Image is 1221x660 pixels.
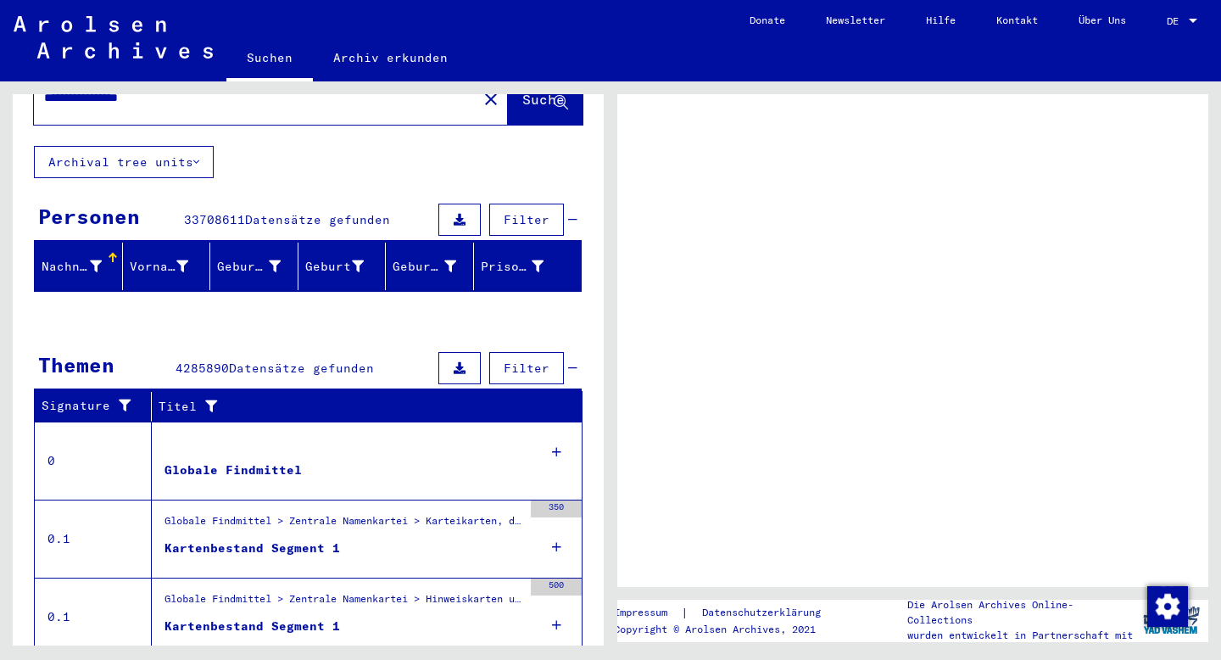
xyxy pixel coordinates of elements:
[614,604,681,622] a: Impressum
[522,91,565,108] span: Suche
[34,146,214,178] button: Archival tree units
[386,243,474,290] mat-header-cell: Geburtsdatum
[298,243,387,290] mat-header-cell: Geburt‏
[164,540,340,557] div: Kartenbestand Segment 1
[226,37,313,81] a: Suchen
[489,204,564,236] button: Filter
[508,72,583,125] button: Suche
[1140,599,1203,641] img: yv_logo.png
[393,253,477,280] div: Geburtsdatum
[42,393,155,420] div: Signature
[217,253,302,280] div: Geburtsname
[907,597,1135,628] p: Die Arolsen Archives Online-Collections
[35,243,123,290] mat-header-cell: Nachname
[504,361,549,376] span: Filter
[130,253,210,280] div: Vorname
[614,622,841,637] p: Copyright © Arolsen Archives, 2021
[474,243,582,290] mat-header-cell: Prisoner #
[210,243,298,290] mat-header-cell: Geburtsname
[305,258,365,276] div: Geburt‏
[481,258,544,276] div: Prisoner #
[481,253,566,280] div: Prisoner #
[42,258,102,276] div: Nachname
[393,258,456,276] div: Geburtsdatum
[531,579,582,596] div: 500
[531,501,582,517] div: 350
[504,212,549,227] span: Filter
[164,513,522,537] div: Globale Findmittel > Zentrale Namenkartei > Karteikarten, die im Rahmen der sequentiellen Massend...
[159,393,566,420] div: Titel
[481,89,501,109] mat-icon: close
[217,258,281,276] div: Geburtsname
[245,212,390,227] span: Datensätze gefunden
[38,201,140,232] div: Personen
[164,618,340,635] div: Kartenbestand Segment 1
[229,361,374,376] span: Datensätze gefunden
[689,604,841,622] a: Datenschutzerklärung
[1147,586,1188,627] img: Zustimmung ändern
[305,253,386,280] div: Geburt‏
[35,500,152,578] td: 0.1
[14,16,213,59] img: Arolsen_neg.svg
[907,628,1135,643] p: wurden entwickelt in Partnerschaft mit
[42,397,138,415] div: Signature
[35,422,152,500] td: 0
[184,212,245,227] span: 33708611
[159,398,549,416] div: Titel
[35,578,152,656] td: 0.1
[38,350,114,380] div: Themen
[130,258,189,276] div: Vorname
[164,461,302,479] div: Globale Findmittel
[313,37,468,78] a: Archiv erkunden
[1167,15,1185,27] span: DE
[614,604,841,622] div: |
[176,361,229,376] span: 4285890
[489,352,564,384] button: Filter
[123,243,211,290] mat-header-cell: Vorname
[474,81,508,115] button: Clear
[164,591,522,615] div: Globale Findmittel > Zentrale Namenkartei > Hinweiskarten und Originale, die in T/D-Fällen aufgef...
[42,253,123,280] div: Nachname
